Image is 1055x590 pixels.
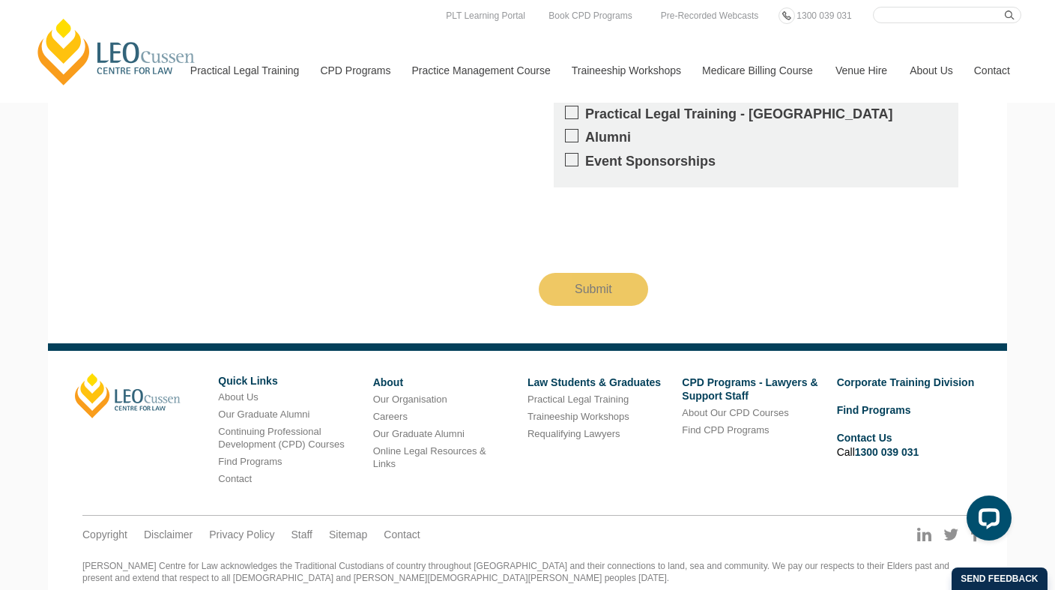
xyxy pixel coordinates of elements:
a: Our Graduate Alumni [373,428,465,439]
a: Staff [291,528,312,541]
a: PLT Learning Portal [442,7,529,24]
iframe: reCAPTCHA [539,199,767,258]
a: Find Programs [837,404,911,416]
a: 1300 039 031 [855,446,919,458]
a: About Our CPD Courses [682,407,788,418]
li: Call [837,429,980,460]
a: CPD Programs - Lawyers & Support Staff [682,376,817,402]
a: Venue Hire [824,38,898,103]
input: Submit [539,273,648,306]
a: Law Students & Graduates [527,376,661,388]
a: Contact Us [837,432,892,444]
a: Pre-Recorded Webcasts [657,7,763,24]
a: Medicare Billing Course [691,38,824,103]
a: Our Organisation [373,394,447,405]
a: Sitemap [329,528,367,541]
a: Requalifying Lawyers [527,428,620,439]
a: Online Legal Resources & Links [373,445,486,469]
a: About Us [218,391,258,403]
a: Practice Management Course [401,38,560,103]
a: Find CPD Programs [682,424,769,436]
a: Corporate Training Division [837,376,975,388]
a: Traineeship Workshops [527,411,629,422]
span: 1300 039 031 [796,10,851,21]
label: Alumni [565,129,947,146]
a: [PERSON_NAME] [75,373,181,418]
a: Continuing Professional Development (CPD) Courses [218,426,344,450]
a: Contact [218,473,252,484]
a: Contact [963,38,1021,103]
a: Disclaimer [144,528,193,541]
a: Book CPD Programs [545,7,635,24]
a: About [373,376,403,388]
a: Careers [373,411,408,422]
a: Privacy Policy [209,528,274,541]
a: [PERSON_NAME] Centre for Law [34,16,199,87]
a: About Us [898,38,963,103]
a: CPD Programs [309,38,400,103]
a: Copyright [82,528,127,541]
iframe: LiveChat chat widget [955,490,1018,553]
a: Practical Legal Training [179,38,309,103]
label: Event Sponsorships [565,153,947,170]
label: Practical Legal Training - [GEOGRAPHIC_DATA] [565,106,947,123]
h6: Quick Links [218,376,361,387]
a: Practical Legal Training [527,394,629,405]
a: 1300 039 031 [793,7,855,24]
a: Traineeship Workshops [560,38,691,103]
a: Contact [384,528,420,541]
a: Find Programs [218,456,282,467]
a: Our Graduate Alumni [218,409,309,420]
